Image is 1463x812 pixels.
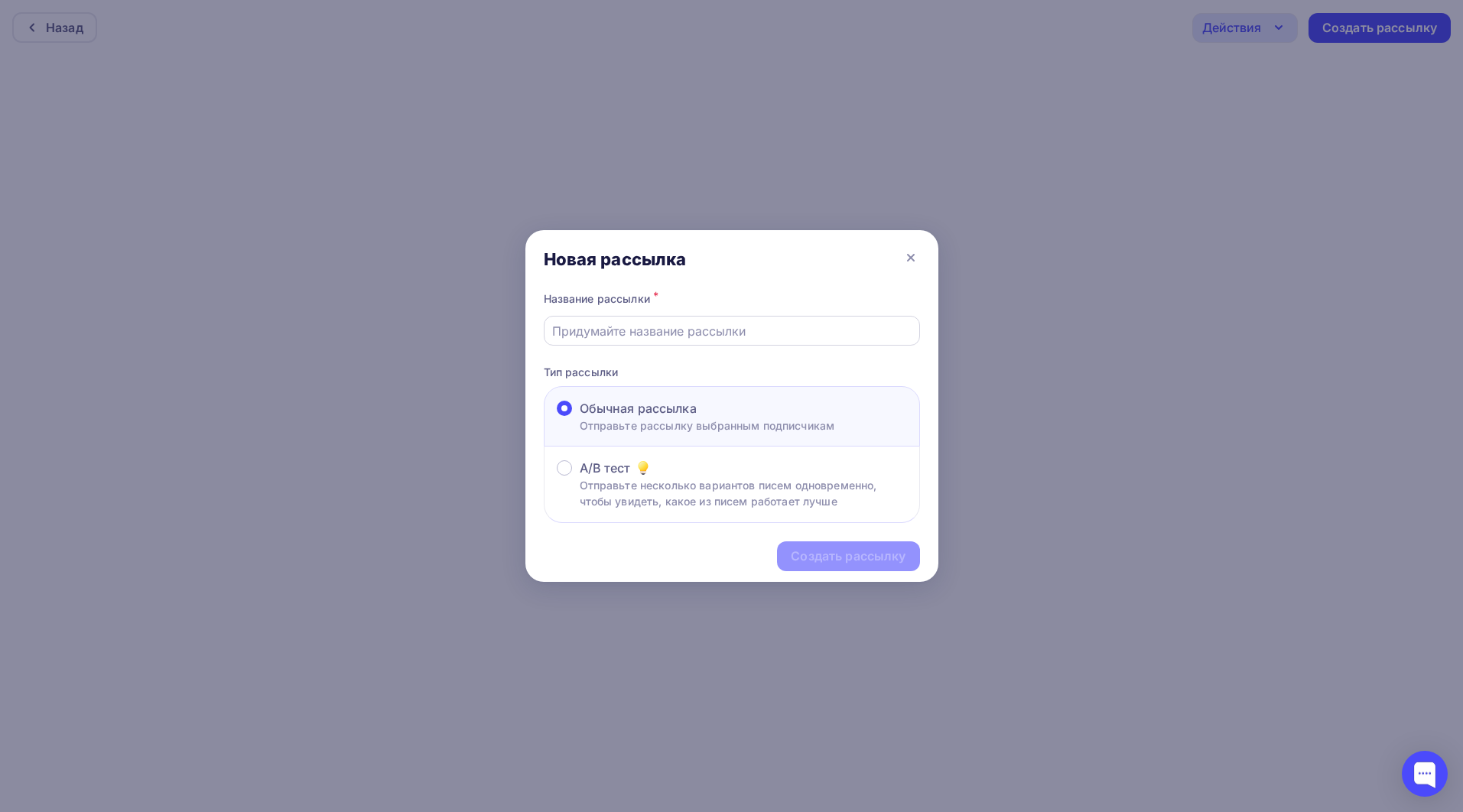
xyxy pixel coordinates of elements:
span: Обычная рассылка [580,399,697,417]
div: Название рассылки [544,288,920,310]
p: Отправьте рассылку выбранным подписчикам [580,417,835,434]
input: Придумайте название рассылки [552,322,911,340]
p: Тип рассылки [544,364,920,380]
p: Отправьте несколько вариантов писем одновременно, чтобы увидеть, какое из писем работает лучше [580,477,907,509]
span: A/B тест [580,459,631,477]
div: Новая рассылка [544,248,687,270]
